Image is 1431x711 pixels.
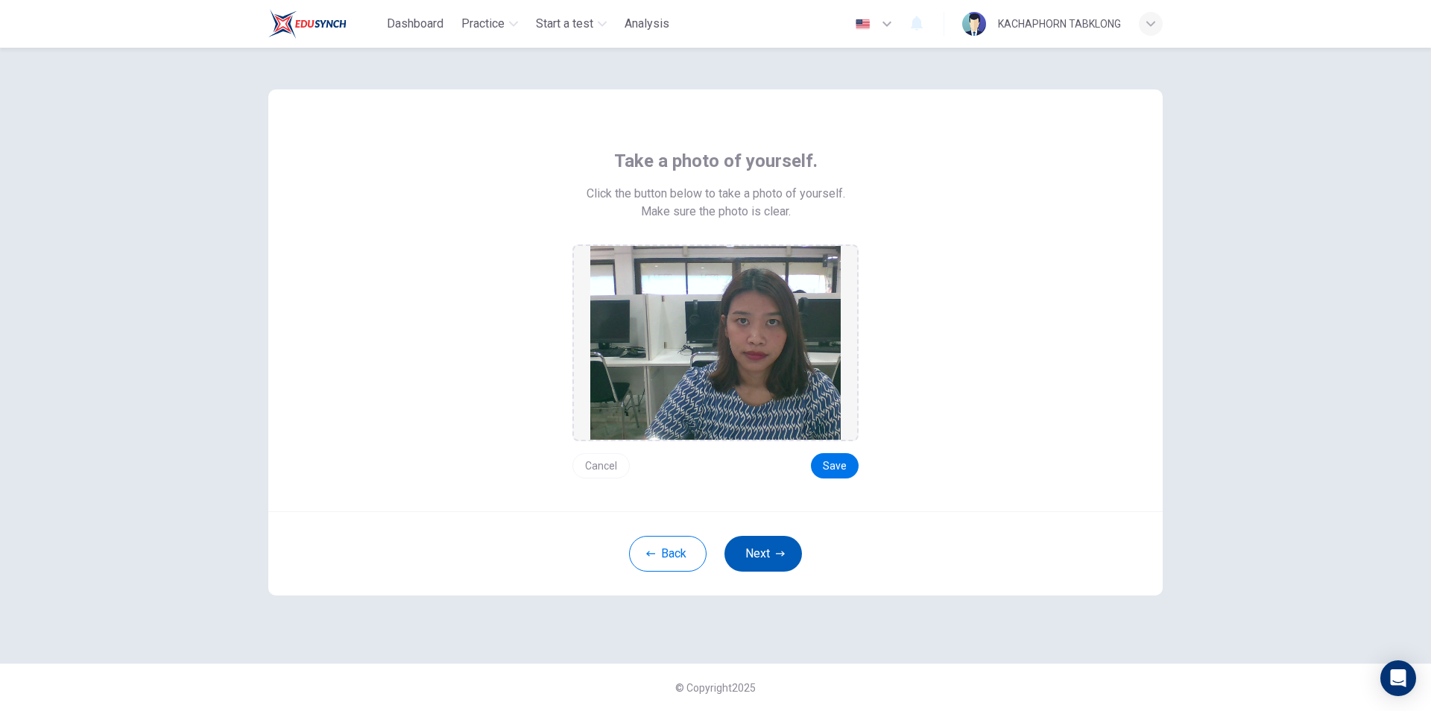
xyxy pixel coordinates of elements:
span: Analysis [625,15,669,33]
button: Dashboard [381,10,449,37]
span: Take a photo of yourself. [614,149,818,173]
button: Next [724,536,802,572]
span: Click the button below to take a photo of yourself. [587,185,845,203]
div: KACHAPHORN TABKLONG [998,15,1121,33]
span: Practice [461,15,505,33]
img: preview screemshot [590,246,841,440]
img: en [853,19,872,30]
a: Train Test logo [268,9,381,39]
span: Start a test [536,15,593,33]
span: Make sure the photo is clear. [641,203,791,221]
img: Train Test logo [268,9,347,39]
img: Profile picture [962,12,986,36]
button: Cancel [572,453,630,478]
button: Back [629,536,707,572]
button: Practice [455,10,524,37]
span: Dashboard [387,15,443,33]
span: © Copyright 2025 [675,682,756,694]
button: Save [811,453,859,478]
button: Analysis [619,10,675,37]
button: Start a test [530,10,613,37]
div: Open Intercom Messenger [1380,660,1416,696]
